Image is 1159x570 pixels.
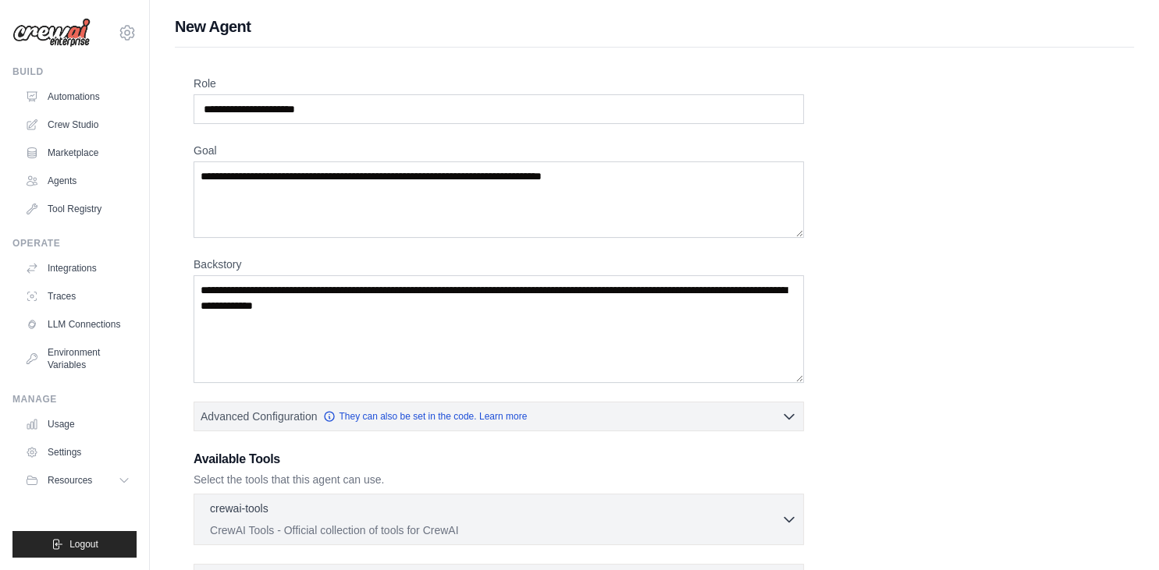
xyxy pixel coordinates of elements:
span: Logout [69,538,98,551]
img: Logo [12,18,91,48]
a: Automations [19,84,137,109]
h3: Available Tools [194,450,804,469]
a: Crew Studio [19,112,137,137]
a: Integrations [19,256,137,281]
a: They can also be set in the code. Learn more [323,410,527,423]
a: Agents [19,168,137,193]
button: Logout [12,531,137,558]
a: Tool Registry [19,196,137,221]
span: Resources [48,474,92,487]
a: Environment Variables [19,340,137,377]
label: Backstory [194,257,804,272]
div: Manage [12,393,137,405]
p: Select the tools that this agent can use. [194,472,804,487]
a: Settings [19,440,137,465]
h1: New Agent [175,16,1134,37]
a: Usage [19,412,137,437]
div: Build [12,65,137,78]
a: LLM Connections [19,312,137,337]
button: Advanced Configuration They can also be set in the code. Learn more [194,402,803,430]
p: crewai-tools [210,501,268,516]
a: Traces [19,284,137,309]
p: CrewAI Tools - Official collection of tools for CrewAI [210,522,781,538]
label: Role [194,76,804,91]
button: Resources [19,468,137,493]
div: Operate [12,237,137,250]
label: Goal [194,143,804,158]
span: Advanced Configuration [201,409,317,424]
button: crewai-tools CrewAI Tools - Official collection of tools for CrewAI [201,501,797,538]
a: Marketplace [19,140,137,165]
